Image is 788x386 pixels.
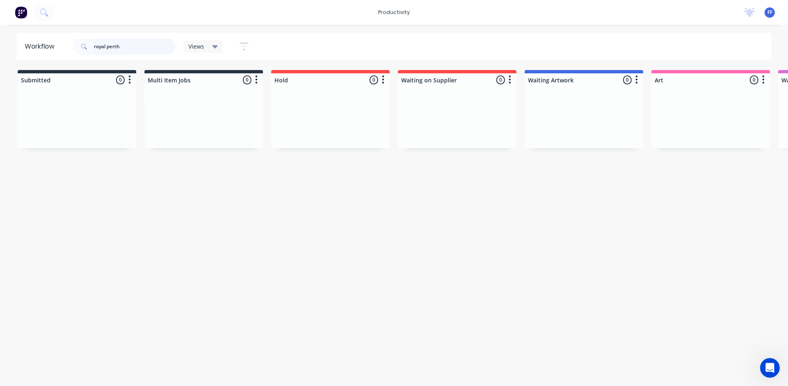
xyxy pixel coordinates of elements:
[25,42,58,51] div: Workflow
[767,9,772,16] span: FF
[760,358,780,378] iframe: Intercom live chat
[374,6,414,19] div: productivity
[94,38,175,55] input: Search for orders...
[15,6,27,19] img: Factory
[188,42,204,51] span: Views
